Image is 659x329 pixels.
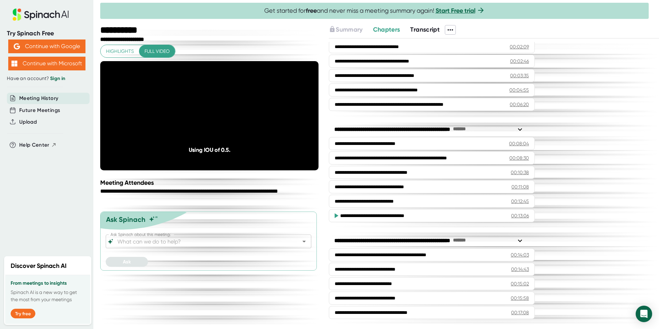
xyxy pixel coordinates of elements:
button: Ask [106,257,148,267]
button: Continue with Google [8,39,85,53]
button: Chapters [373,25,400,34]
span: Summary [336,26,362,33]
button: Try free [11,309,35,318]
div: 00:14:03 [511,251,529,258]
span: Chapters [373,26,400,33]
div: 00:15:58 [511,295,529,302]
button: Summary [329,25,362,34]
div: 00:11:08 [511,183,529,190]
button: Transcript [410,25,440,34]
button: Future Meetings [19,106,60,114]
div: 00:02:09 [510,43,529,50]
div: 00:02:46 [510,58,529,65]
div: 00:06:20 [510,101,529,108]
button: Help Center [19,141,57,149]
div: 00:04:55 [509,87,529,93]
div: 00:12:45 [511,198,529,205]
div: 00:15:02 [511,280,529,287]
button: Open [299,237,309,246]
div: Open Intercom Messenger [636,306,652,322]
div: 00:08:04 [509,140,529,147]
div: Upgrade to access [329,25,373,35]
button: Meeting History [19,94,58,102]
span: Highlights [106,47,134,56]
span: Full video [144,47,170,56]
div: 00:03:35 [510,72,529,79]
div: 00:13:06 [511,212,529,219]
a: Sign in [50,76,65,81]
div: 00:10:38 [511,169,529,176]
div: 00:14:43 [511,266,529,273]
div: 00:17:08 [511,309,529,316]
a: Start Free trial [436,7,475,14]
button: Upload [19,118,37,126]
p: Spinach AI is a new way to get the most from your meetings [11,289,85,303]
div: 00:08:30 [509,155,529,161]
div: Meeting Attendees [100,179,320,186]
button: Full video [139,45,175,58]
b: free [306,7,317,14]
h2: Discover Spinach AI [11,261,67,271]
div: Using IOU of 0.5. [122,147,297,153]
span: Get started for and never miss a meeting summary again! [264,7,485,15]
span: Ask [123,259,131,265]
span: Help Center [19,141,49,149]
img: Aehbyd4JwY73AAAAAElFTkSuQmCC [14,43,20,49]
input: What can we do to help? [116,237,289,246]
span: Transcript [410,26,440,33]
div: Ask Spinach [106,215,146,224]
button: Highlights [101,45,139,58]
h3: From meetings to insights [11,281,85,286]
button: Continue with Microsoft [8,57,85,70]
div: Try Spinach Free [7,30,86,37]
div: Have an account? [7,76,86,82]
